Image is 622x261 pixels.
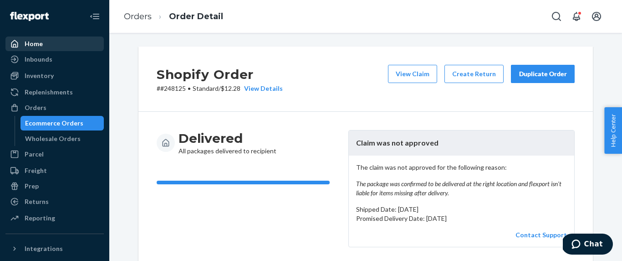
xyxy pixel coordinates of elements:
a: Orders [124,11,152,21]
button: Open notifications [567,7,586,26]
a: Replenishments [5,85,104,99]
a: Wholesale Orders [20,131,104,146]
button: Help Center [604,107,622,154]
a: Order Detail [169,11,223,21]
img: Flexport logo [10,12,49,21]
a: Freight [5,163,104,178]
button: Duplicate Order [511,65,575,83]
div: Inventory [25,71,54,80]
div: Reporting [25,214,55,223]
div: Orders [25,103,46,112]
button: View Details [240,84,283,93]
button: Integrations [5,241,104,256]
div: Replenishments [25,88,73,97]
p: Shipped Date: [DATE] [356,205,567,214]
a: Returns [5,194,104,209]
button: View Claim [388,65,437,83]
h2: Shopify Order [157,65,283,84]
div: Prep [25,182,39,191]
em: The package was confirmed to be delivered at the right location and flexport isn't liable for ite... [356,179,567,198]
div: Parcel [25,150,44,159]
div: Duplicate Order [519,69,567,78]
div: Ecommerce Orders [25,119,83,128]
div: All packages delivered to recipient [178,130,276,156]
a: Prep [5,179,104,193]
ol: breadcrumbs [117,3,230,30]
iframe: Opens a widget where you can chat to one of our agents [563,234,613,256]
p: The claim was not approved for the following reason: [356,163,567,198]
p: # #248125 / $12.28 [157,84,283,93]
button: Open Search Box [547,7,566,26]
a: Inbounds [5,52,104,67]
div: Freight [25,166,47,175]
h3: Delivered [178,130,276,146]
div: Returns [25,197,49,206]
header: Claim was not approved [349,130,574,156]
div: Wholesale Orders [25,134,81,143]
a: Contact Support [515,231,567,239]
a: Orders [5,100,104,115]
button: Close Navigation [86,7,104,26]
a: Home [5,37,104,51]
a: Inventory [5,68,104,83]
a: Ecommerce Orders [20,116,104,130]
a: Parcel [5,147,104,162]
div: Home [25,39,43,48]
button: Open account menu [587,7,606,26]
span: Standard [193,84,219,92]
span: • [188,84,191,92]
div: Inbounds [25,55,52,64]
a: Reporting [5,211,104,225]
button: Create Return [444,65,504,83]
div: Integrations [25,244,63,253]
p: Promised Delivery Date: [DATE] [356,214,567,223]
